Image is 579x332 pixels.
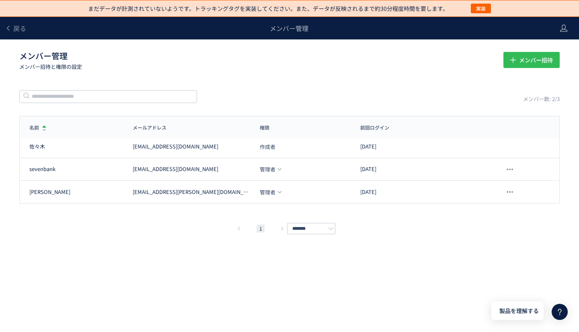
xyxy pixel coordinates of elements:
div: メンバー管理 [26,17,552,39]
div: pagination [19,224,560,233]
p: メンバー招待と権限の設定 [19,63,494,70]
span: 前回ログイン [360,124,389,131]
span: 権限 [260,124,269,131]
div: [PERSON_NAME] [29,188,70,196]
span: 名前 [29,124,39,131]
div: 管理者 [260,165,282,173]
span: メンバー招待 [519,52,553,68]
button: 実装 [471,4,491,13]
div: [DATE] [351,143,473,151]
div: sevenbank [29,165,55,173]
div: [DATE] [351,188,473,196]
div: [DATE] [351,165,473,173]
div: [EMAIL_ADDRESS][PERSON_NAME][DOMAIN_NAME] [133,188,249,196]
span: 管理者 [260,167,275,172]
div: 佐々木 [29,143,45,151]
span: 戻る [13,23,26,33]
div: [EMAIL_ADDRESS][DOMAIN_NAME] [133,143,218,151]
span: 製品を理解する [499,307,539,315]
div: メンバー数: 2/3 [523,95,560,103]
span: 管理者 [260,190,275,195]
span: メールアドレス [133,124,166,131]
h1: メンバー管理 [19,50,494,70]
span: 実装 [476,4,486,13]
button: メンバー招待 [503,52,560,68]
div: [EMAIL_ADDRESS][DOMAIN_NAME] [133,165,218,173]
span: 作成者 [260,144,275,149]
li: 1 [257,225,265,233]
div: 管理者 [260,188,282,196]
p: まだデータが計測されていないようです。トラッキングタグを実装してください。また、データが反映されるまで約30分程度時間を要します。 [88,4,448,12]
